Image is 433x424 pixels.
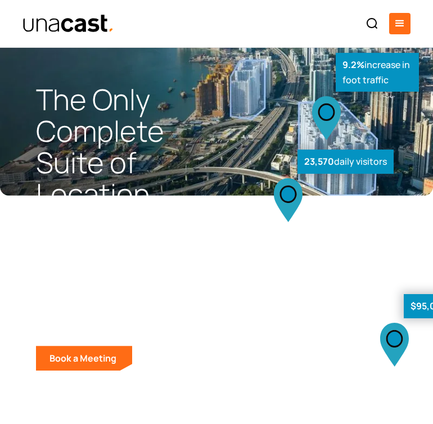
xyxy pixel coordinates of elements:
p: Build better products and make smarter decisions with real-world location data. [36,282,216,332]
img: Unacast text logo [22,14,114,34]
div: increase in foot traffic [336,53,419,92]
a: home [22,14,114,34]
strong: 23,570 [304,155,334,168]
strong: 9.2% [342,58,364,71]
div: menu [389,13,411,34]
img: Search icon [366,17,379,30]
div: daily visitors [297,150,394,174]
h1: The Only Complete Suite of Location Intelligence Solutions [36,84,216,273]
a: Book a Meeting [36,346,132,371]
